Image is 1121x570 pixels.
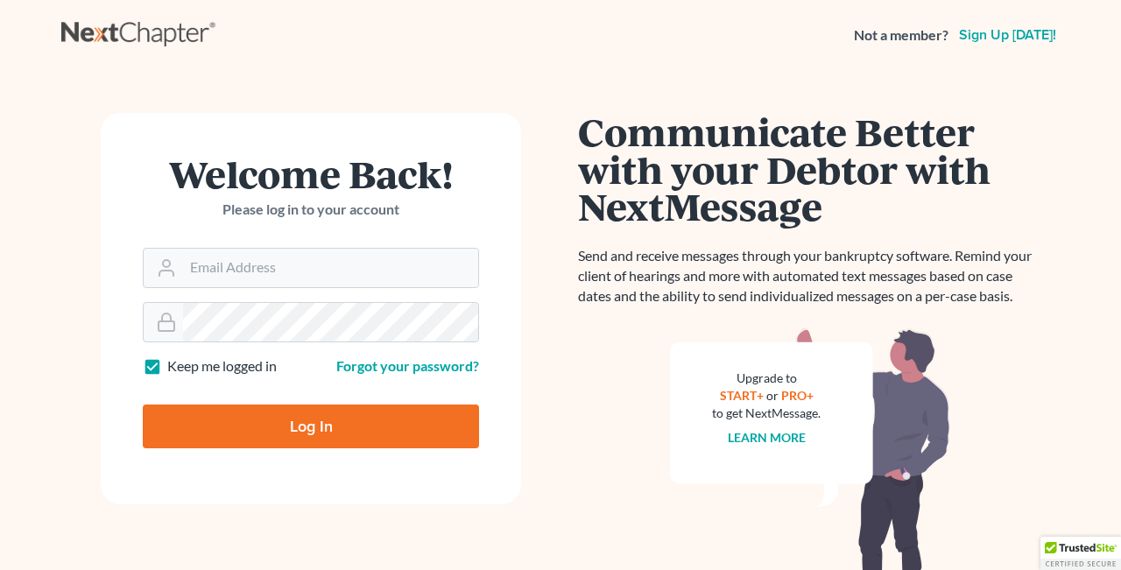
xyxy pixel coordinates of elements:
input: Log In [143,405,479,448]
a: Learn more [728,430,806,445]
a: START+ [720,388,764,403]
div: to get NextMessage. [712,405,821,422]
h1: Communicate Better with your Debtor with NextMessage [578,113,1042,225]
label: Keep me logged in [167,356,277,376]
a: Forgot your password? [336,357,479,374]
span: or [766,388,779,403]
p: Send and receive messages through your bankruptcy software. Remind your client of hearings and mo... [578,246,1042,306]
input: Email Address [183,249,478,287]
h1: Welcome Back! [143,155,479,193]
p: Please log in to your account [143,200,479,220]
div: Upgrade to [712,369,821,387]
a: Sign up [DATE]! [955,28,1060,42]
a: PRO+ [781,388,814,403]
strong: Not a member? [854,25,948,46]
div: TrustedSite Certified [1040,537,1121,570]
